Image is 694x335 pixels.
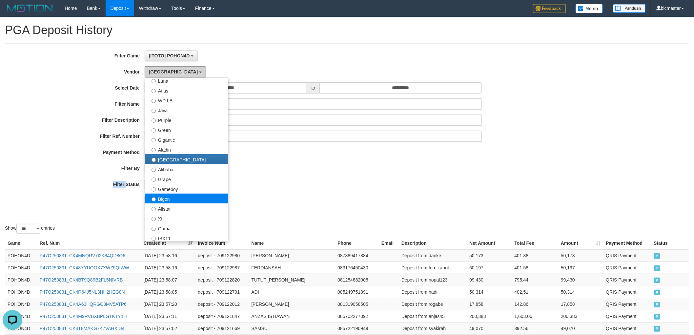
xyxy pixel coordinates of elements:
[558,274,603,286] td: 99,430
[152,217,156,221] input: Xtr
[195,274,249,286] td: deposit - 709122820
[654,278,661,283] span: PAID
[512,310,558,322] td: 1,603.06
[249,237,335,249] th: Name
[399,237,467,249] th: Description
[5,262,37,274] td: POHON4D
[249,322,335,334] td: SAMSU
[654,253,661,259] span: PAID
[467,274,512,286] td: 99,430
[152,99,156,103] input: WD LB
[5,286,37,298] td: POHON4D
[5,237,37,249] th: Game
[307,82,319,94] span: to
[145,203,228,213] label: Allstar
[399,249,467,262] td: Deposit from danke
[399,262,467,274] td: Deposit from ferdikancil
[335,262,379,274] td: 083176450430
[249,310,335,322] td: ANZAS ISTIAWAN
[335,274,379,286] td: 081254882005
[152,178,156,182] input: Grape
[467,262,512,274] td: 50,197
[145,50,198,61] button: [ITOTO] POHON4D
[145,75,228,85] label: Luna
[603,237,651,249] th: Payment Method
[558,249,603,262] td: 50,173
[152,79,156,83] input: Luna
[5,24,689,37] h1: PGA Deposit History
[40,277,123,283] a: P47O250831_CK4BT9Q89B2FL5NIVRB
[399,286,467,298] td: Deposit from hadi
[145,144,228,154] label: Aladin
[399,322,467,334] td: Deposit from syakirah
[152,187,156,192] input: Gameboy
[145,115,228,125] label: Purple
[512,262,558,274] td: 401.58
[37,237,141,249] th: Ref. Num
[654,290,661,295] span: PAID
[651,237,689,249] th: Status
[141,298,195,310] td: [DATE] 23:57:20
[467,298,512,310] td: 17,858
[467,286,512,298] td: 50,314
[145,213,228,223] label: Xtr
[16,224,41,234] select: Showentries
[195,249,249,262] td: deposit - 709122980
[145,105,228,115] label: Java
[335,237,379,249] th: Phone
[3,3,22,22] button: Open LiveChat chat widget
[654,314,661,320] span: PAID
[335,286,379,298] td: 085249751891
[654,302,661,307] span: PAID
[40,289,125,295] a: P47O250831_CK4R64J5NL3HH2HEG8N
[141,274,195,286] td: [DATE] 23:58:07
[467,249,512,262] td: 50,173
[5,298,37,310] td: POHON4D
[249,249,335,262] td: [PERSON_NAME]
[558,310,603,322] td: 200,383
[576,4,603,13] img: Button%20Memo.svg
[145,174,228,184] label: Grape
[152,128,156,133] input: Green
[152,237,156,241] input: IBX11
[512,249,558,262] td: 401.38
[152,148,156,152] input: Aladin
[603,249,651,262] td: QRIS Payment
[603,262,651,274] td: QRIS Payment
[558,298,603,310] td: 17,858
[145,154,228,164] label: [GEOGRAPHIC_DATA]
[195,286,249,298] td: deposit - 709122791
[512,274,558,286] td: 795.44
[141,310,195,322] td: [DATE] 23:57:11
[533,4,566,13] img: Feedback.jpg
[603,322,651,334] td: QRIS Payment
[40,302,127,307] a: P47O250831_CK4A63HQRGC3MV5ATP6
[195,310,249,322] td: deposit - 709121847
[195,322,249,334] td: deposit - 709121669
[512,322,558,334] td: 392.56
[249,262,335,274] td: FERDIANSAH
[603,286,651,298] td: QRIS Payment
[141,322,195,334] td: [DATE] 23:57:02
[399,298,467,310] td: Deposit from rogabe
[141,262,195,274] td: [DATE] 23:58:16
[40,265,129,270] a: P47O250831_CK48YYUQOX7XWZ5QIWW
[5,224,55,234] label: Show entries
[5,274,37,286] td: POHON4D
[512,298,558,310] td: 142.86
[141,286,195,298] td: [DATE] 23:58:05
[558,262,603,274] td: 50,197
[145,194,228,203] label: Bigon
[141,249,195,262] td: [DATE] 23:58:16
[335,322,379,334] td: 085722190949
[40,326,125,331] a: P47O250831_CK4T8MAKG7K7VAHXDI4
[613,4,646,13] img: panduan.png
[145,233,228,243] label: IBX11
[512,286,558,298] td: 402.51
[379,237,399,249] th: Email
[152,197,156,201] input: Bigon
[558,237,603,249] th: Amount: activate to sort column ascending
[249,274,335,286] td: TUTUT [PERSON_NAME]
[512,237,558,249] th: Total Fee
[152,207,156,211] input: Allstar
